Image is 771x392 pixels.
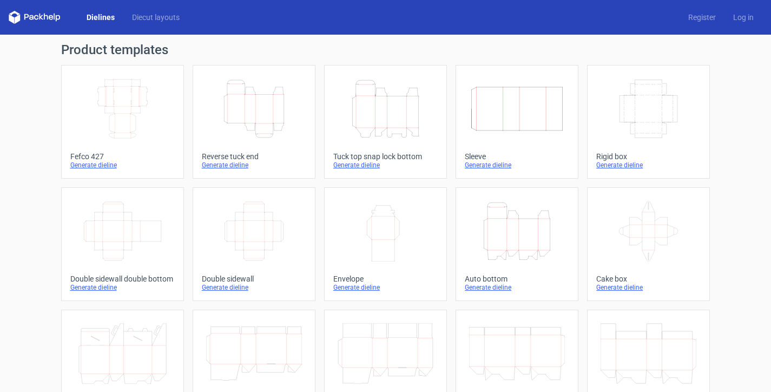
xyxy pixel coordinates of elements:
a: Log in [724,12,762,23]
div: Generate dieline [333,283,438,292]
a: Double sidewall double bottomGenerate dieline [61,187,184,301]
div: Double sidewall [202,275,306,283]
div: Generate dieline [202,283,306,292]
a: Dielines [78,12,123,23]
a: Diecut layouts [123,12,188,23]
a: Double sidewallGenerate dieline [193,187,315,301]
a: EnvelopeGenerate dieline [324,187,447,301]
div: Envelope [333,275,438,283]
a: Rigid boxGenerate dieline [587,65,710,179]
div: Auto bottom [465,275,569,283]
a: Tuck top snap lock bottomGenerate dieline [324,65,447,179]
a: Auto bottomGenerate dieline [456,187,578,301]
div: Generate dieline [70,283,175,292]
div: Double sidewall double bottom [70,275,175,283]
div: Generate dieline [202,161,306,169]
div: Cake box [596,275,701,283]
div: Generate dieline [596,161,701,169]
div: Tuck top snap lock bottom [333,152,438,161]
div: Rigid box [596,152,701,161]
a: Reverse tuck endGenerate dieline [193,65,315,179]
div: Generate dieline [465,283,569,292]
h1: Product templates [61,43,710,56]
div: Generate dieline [333,161,438,169]
div: Generate dieline [465,161,569,169]
div: Generate dieline [596,283,701,292]
div: Reverse tuck end [202,152,306,161]
div: Fefco 427 [70,152,175,161]
a: Cake boxGenerate dieline [587,187,710,301]
div: Sleeve [465,152,569,161]
a: SleeveGenerate dieline [456,65,578,179]
a: Fefco 427Generate dieline [61,65,184,179]
a: Register [680,12,724,23]
div: Generate dieline [70,161,175,169]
